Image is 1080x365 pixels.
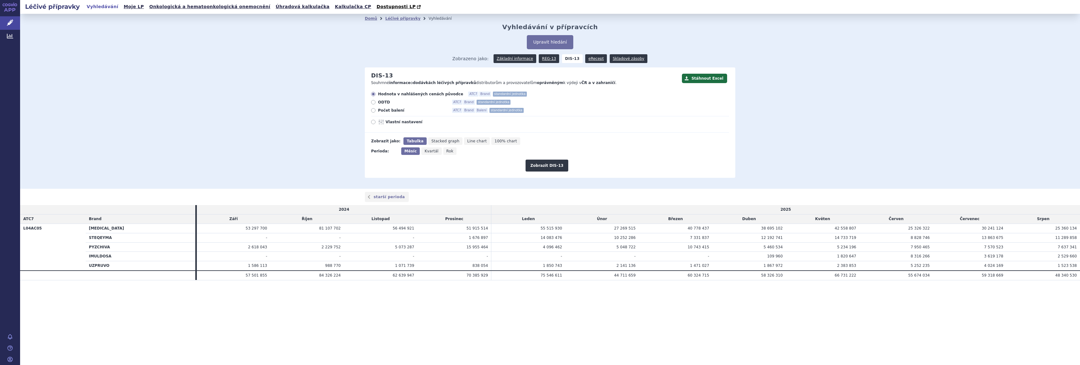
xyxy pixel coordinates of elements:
span: 988 770 [325,263,341,268]
td: Srpen [1007,214,1080,224]
span: - [413,254,414,258]
span: 30 241 124 [982,226,1003,230]
span: 55 674 034 [908,273,930,278]
th: IMULDOSA [86,252,195,261]
th: L04AC05 [20,224,86,270]
span: 42 558 807 [835,226,856,230]
span: 1 523 538 [1058,263,1077,268]
span: 10 252 286 [614,235,636,240]
span: 1 586 113 [248,263,267,268]
span: 48 340 530 [1055,273,1077,278]
td: 2025 [491,205,1080,214]
span: Brand [479,92,491,97]
span: - [339,254,341,258]
span: 10 743 415 [688,245,709,249]
td: Březen [639,214,712,224]
span: Zobrazeno jako: [452,54,489,63]
h2: Léčivé přípravky [20,2,85,11]
a: Vyhledávání [85,3,120,11]
span: 2 383 853 [837,263,856,268]
span: 25 326 322 [908,226,930,230]
span: 14 083 476 [541,235,562,240]
span: 13 863 675 [982,235,1003,240]
li: Vyhledávání [429,14,460,23]
a: Domů [365,16,377,21]
a: Kalkulačka CP [333,3,373,11]
span: 59 318 669 [982,273,1003,278]
span: 70 385 929 [467,273,488,278]
span: 5 234 196 [837,245,856,249]
span: - [413,235,414,240]
span: Rok [446,149,454,153]
a: Skladové zásoby [610,54,647,63]
span: - [339,235,341,240]
td: Duben [712,214,786,224]
div: Perioda: [371,147,398,155]
span: 1 676 897 [469,235,488,240]
span: Tabulka [407,139,423,143]
span: Dostupnosti LP [376,4,416,9]
td: Říjen [270,214,344,224]
span: 1 071 739 [395,263,414,268]
span: 1 850 743 [543,263,562,268]
td: Září [197,214,270,224]
span: Brand [89,217,101,221]
a: starší perioda [365,192,409,202]
span: standardní jednotka [493,92,527,97]
a: eRecept [585,54,607,63]
strong: informace [389,81,411,85]
span: 62 639 947 [393,273,414,278]
span: 4 096 462 [543,245,562,249]
span: 60 324 715 [688,273,709,278]
span: 40 778 437 [688,226,709,230]
span: 838 054 [472,263,488,268]
span: 27 269 515 [614,226,636,230]
span: 2 229 752 [321,245,341,249]
span: Brand [463,108,475,113]
span: 2 141 136 [617,263,636,268]
td: Červen [859,214,933,224]
span: 1 471 027 [690,263,709,268]
span: 11 289 858 [1055,235,1077,240]
span: Balení [476,108,488,113]
span: 75 546 611 [541,273,562,278]
span: Počet balení [378,108,447,113]
a: Moje LP [122,3,146,11]
td: Květen [786,214,859,224]
span: 5 460 534 [764,245,783,249]
span: ATC7 [452,108,462,113]
span: 1 820 647 [837,254,856,258]
td: Leden [491,214,565,224]
span: 15 955 464 [467,245,488,249]
span: 66 731 222 [835,273,856,278]
strong: oprávněným [537,81,563,85]
button: Stáhnout Excel [682,74,727,83]
a: Úhradová kalkulačka [274,3,332,11]
span: 56 494 921 [393,226,414,230]
span: 100% chart [494,139,517,143]
strong: DIS-13 [562,54,583,63]
span: ATC7 [468,92,478,97]
strong: ČR a v zahraničí [581,81,615,85]
span: 8 316 266 [910,254,930,258]
span: 5 252 235 [910,263,930,268]
span: Brand [463,100,475,105]
a: Onkologická a hematoonkologická onemocnění [147,3,272,11]
span: - [487,254,488,258]
th: STEQEYMA [86,233,195,242]
span: - [266,235,267,240]
a: Základní informace [494,54,536,63]
span: - [266,254,267,258]
span: 5 048 722 [617,245,636,249]
td: Červenec [933,214,1006,224]
h2: DIS-13 [371,72,393,79]
span: Stacked graph [431,139,459,143]
span: ODTD [378,100,447,105]
span: - [561,254,562,258]
button: Zobrazit DIS-13 [526,160,568,172]
span: 4 024 169 [984,263,1003,268]
span: Vlastní nastavení [386,119,455,124]
span: Hodnota v nahlášených cenách původce [378,92,463,97]
span: 7 570 523 [984,245,1003,249]
span: 53 297 700 [246,226,267,230]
